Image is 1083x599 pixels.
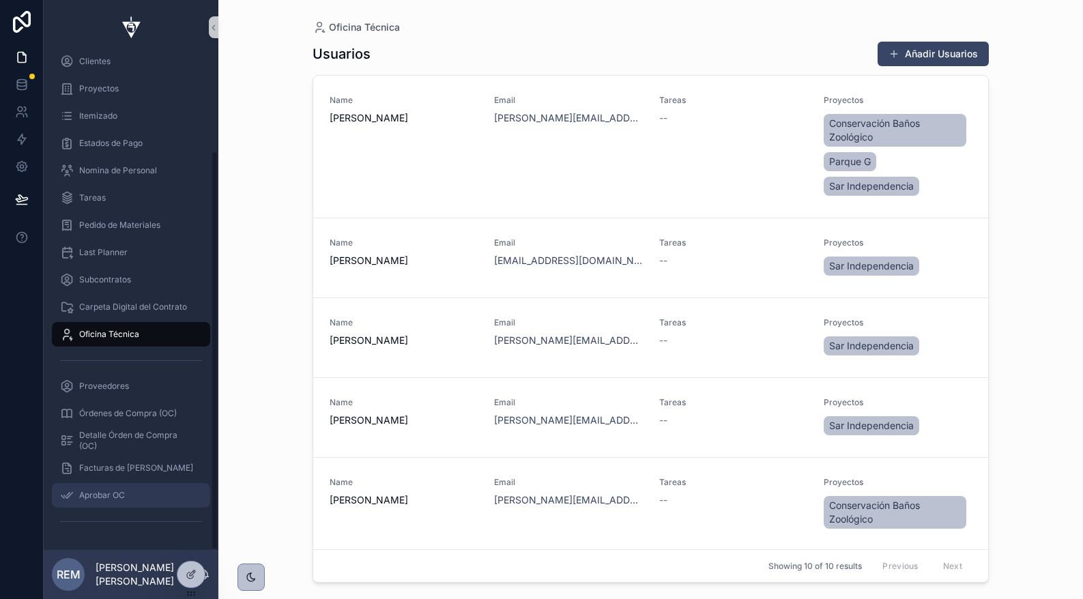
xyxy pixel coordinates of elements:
[330,334,478,347] span: [PERSON_NAME]
[494,237,642,248] span: Email
[52,240,210,265] a: Last Planner
[313,218,988,297] a: Name[PERSON_NAME]Email[EMAIL_ADDRESS][DOMAIN_NAME]Tareas--ProyectosSar Independencia
[313,297,988,377] a: Name[PERSON_NAME]Email[PERSON_NAME][EMAIL_ADDRESS][DOMAIN_NAME]Tareas--ProyectosSar Independencia
[659,95,807,106] span: Tareas
[330,493,478,507] span: [PERSON_NAME]
[79,220,160,231] span: Pedido de Materiales
[494,493,642,507] a: [PERSON_NAME][EMAIL_ADDRESS][DOMAIN_NAME]
[494,111,642,125] a: [PERSON_NAME][EMAIL_ADDRESS][DOMAIN_NAME]
[330,237,478,248] span: Name
[659,111,667,125] span: --
[659,237,807,248] span: Tareas
[824,237,972,248] span: Proyectos
[79,463,193,473] span: Facturas de [PERSON_NAME]
[79,408,177,419] span: Órdenes de Compra (OC)
[79,83,119,94] span: Proyectos
[824,114,966,147] a: Conservación Baños Zoológico
[829,339,914,353] span: Sar Independencia
[313,377,988,457] a: Name[PERSON_NAME]Email[PERSON_NAME][EMAIL_ADDRESS][DOMAIN_NAME]Tareas--ProyectosSar Independencia
[52,158,210,183] a: Nomina de Personal
[313,76,988,218] a: Name[PERSON_NAME]Email[PERSON_NAME][EMAIL_ADDRESS][DOMAIN_NAME]Tareas--ProyectosConservación Baño...
[330,317,478,328] span: Name
[659,334,667,347] span: --
[79,111,117,121] span: Itemizado
[52,374,210,398] a: Proveedores
[494,95,642,106] span: Email
[52,322,210,347] a: Oficina Técnica
[52,104,210,128] a: Itemizado
[824,416,919,435] a: Sar Independencia
[829,419,914,433] span: Sar Independencia
[330,254,478,267] span: [PERSON_NAME]
[824,152,876,171] a: Parque G
[824,496,966,529] a: Conservación Baños Zoológico
[313,44,371,63] h1: Usuarios
[494,477,642,488] span: Email
[824,336,919,355] a: Sar Independencia
[829,499,961,526] span: Conservación Baños Zoológico
[52,428,210,453] a: Detalle Órden de Compra (OC)
[494,397,642,408] span: Email
[659,493,667,507] span: --
[79,302,187,312] span: Carpeta Digital del Contrato
[79,274,131,285] span: Subcontratos
[768,561,862,572] span: Showing 10 of 10 results
[52,456,210,480] a: Facturas de [PERSON_NAME]
[824,317,972,328] span: Proyectos
[659,477,807,488] span: Tareas
[79,430,197,452] span: Detalle Órden de Compra (OC)
[57,566,81,583] span: REM
[115,16,147,38] img: App logo
[330,413,478,427] span: [PERSON_NAME]
[494,334,642,347] a: [PERSON_NAME][EMAIL_ADDRESS][DOMAIN_NAME]
[824,95,972,106] span: Proyectos
[829,259,914,273] span: Sar Independencia
[878,42,989,66] button: Añadir Usuarios
[44,55,218,550] div: scrollable content
[52,213,210,237] a: Pedido de Materiales
[829,155,871,169] span: Parque G
[829,179,914,193] span: Sar Independencia
[659,413,667,427] span: --
[659,317,807,328] span: Tareas
[494,254,642,267] a: [EMAIL_ADDRESS][DOMAIN_NAME]
[52,131,210,156] a: Estados de Pago
[330,95,478,106] span: Name
[494,413,642,427] a: [PERSON_NAME][EMAIL_ADDRESS][DOMAIN_NAME]
[79,165,157,176] span: Nomina de Personal
[52,186,210,210] a: Tareas
[824,257,919,276] a: Sar Independencia
[52,483,210,508] a: Aprobar OC
[329,20,400,34] span: Oficina Técnica
[79,381,129,392] span: Proveedores
[494,317,642,328] span: Email
[330,397,478,408] span: Name
[824,397,972,408] span: Proyectos
[330,477,478,488] span: Name
[52,295,210,319] a: Carpeta Digital del Contrato
[79,329,139,340] span: Oficina Técnica
[79,247,128,258] span: Last Planner
[79,490,125,501] span: Aprobar OC
[52,76,210,101] a: Proyectos
[313,20,400,34] a: Oficina Técnica
[824,177,919,196] a: Sar Independencia
[824,477,972,488] span: Proyectos
[96,561,199,588] p: [PERSON_NAME] [PERSON_NAME]
[79,56,111,67] span: Clientes
[52,401,210,426] a: Órdenes de Compra (OC)
[79,138,143,149] span: Estados de Pago
[52,49,210,74] a: Clientes
[313,457,988,551] a: Name[PERSON_NAME]Email[PERSON_NAME][EMAIL_ADDRESS][DOMAIN_NAME]Tareas--ProyectosConservación Baño...
[659,397,807,408] span: Tareas
[829,117,961,144] span: Conservación Baños Zoológico
[52,267,210,292] a: Subcontratos
[79,192,106,203] span: Tareas
[659,254,667,267] span: --
[330,111,478,125] span: [PERSON_NAME]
